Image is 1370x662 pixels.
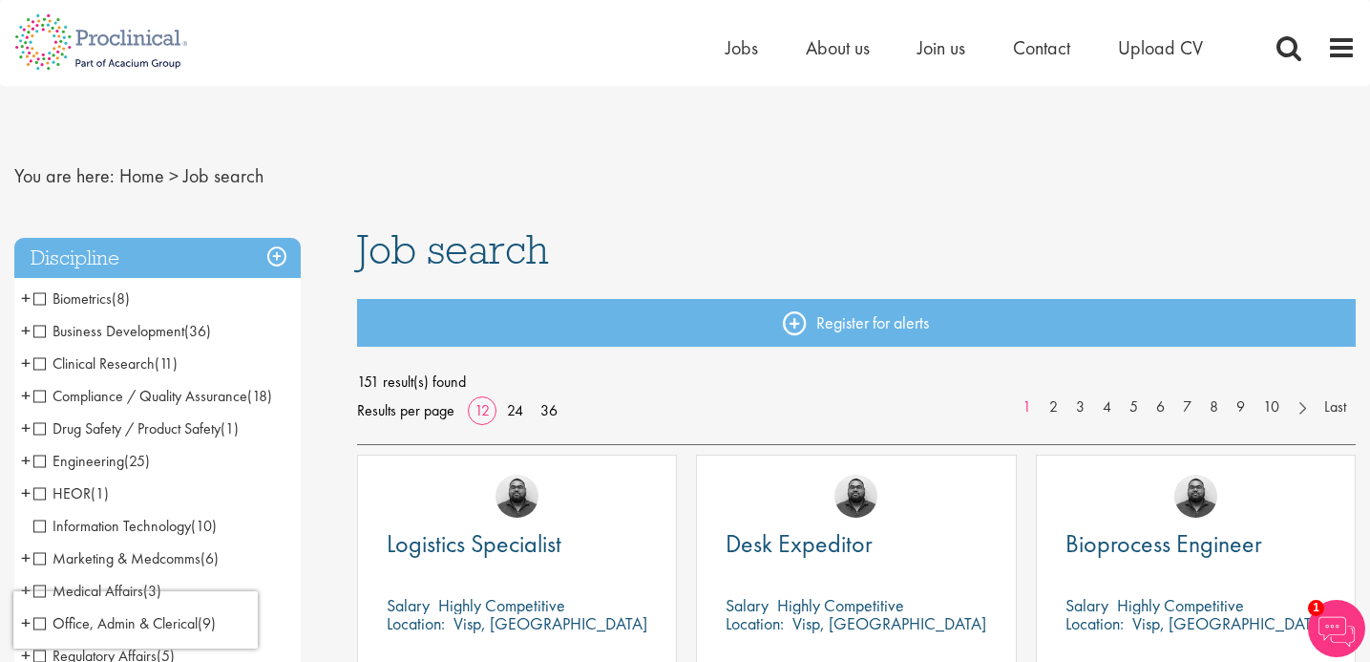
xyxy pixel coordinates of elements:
[1120,396,1148,418] a: 5
[500,400,530,420] a: 24
[91,483,109,503] span: (1)
[33,288,130,309] span: Biometrics
[21,349,31,377] span: +
[1227,396,1254,418] a: 9
[1065,594,1108,616] span: Salary
[1013,35,1070,60] a: Contact
[387,594,430,616] span: Salary
[33,386,272,406] span: Compliance / Quality Assurance
[357,368,1356,396] span: 151 result(s) found
[143,581,161,601] span: (3)
[1132,612,1326,634] p: Visp, [GEOGRAPHIC_DATA]
[1118,35,1203,60] a: Upload CV
[33,483,91,503] span: HEOR
[1315,396,1356,418] a: Last
[1308,600,1324,616] span: 1
[1147,396,1174,418] a: 6
[726,35,758,60] a: Jobs
[1066,396,1094,418] a: 3
[1065,612,1124,634] span: Location:
[200,548,219,568] span: (6)
[21,544,31,572] span: +
[14,238,301,279] h3: Discipline
[184,321,211,341] span: (36)
[387,612,445,634] span: Location:
[21,446,31,475] span: +
[1040,396,1067,418] a: 2
[834,475,877,518] img: Ashley Bennett
[33,483,109,503] span: HEOR
[191,516,217,536] span: (10)
[33,321,211,341] span: Business Development
[155,353,178,374] span: (11)
[33,321,184,341] span: Business Development
[21,479,31,507] span: +
[1174,475,1217,518] img: Ashley Bennett
[221,418,239,438] span: (1)
[33,516,191,536] span: Information Technology
[726,612,784,634] span: Location:
[183,163,263,188] span: Job search
[14,163,115,188] span: You are here:
[33,386,247,406] span: Compliance / Quality Assurance
[1200,396,1228,418] a: 8
[33,451,124,471] span: Engineering
[1254,396,1289,418] a: 10
[33,581,161,601] span: Medical Affairs
[357,224,549,275] span: Job search
[33,418,221,438] span: Drug Safety / Product Safety
[33,451,150,471] span: Engineering
[387,527,561,560] span: Logistics Specialist
[468,400,496,420] a: 12
[33,516,217,536] span: Information Technology
[495,475,538,518] img: Ashley Bennett
[1173,396,1201,418] a: 7
[21,414,31,442] span: +
[387,532,647,556] a: Logistics Specialist
[33,548,219,568] span: Marketing & Medcomms
[726,532,986,556] a: Desk Expeditor
[357,396,454,425] span: Results per page
[33,288,112,309] span: Biometrics
[21,576,31,605] span: +
[453,612,647,634] p: Visp, [GEOGRAPHIC_DATA]
[777,594,904,616] p: Highly Competitive
[33,548,200,568] span: Marketing & Medcomms
[169,163,179,188] span: >
[21,284,31,312] span: +
[534,400,564,420] a: 36
[806,35,870,60] a: About us
[1065,532,1326,556] a: Bioprocess Engineer
[247,386,272,406] span: (18)
[438,594,565,616] p: Highly Competitive
[21,381,31,410] span: +
[1093,396,1121,418] a: 4
[13,591,258,649] iframe: reCAPTCHA
[917,35,965,60] a: Join us
[33,353,178,374] span: Clinical Research
[792,612,986,634] p: Visp, [GEOGRAPHIC_DATA]
[119,163,164,188] a: breadcrumb link
[1117,594,1244,616] p: Highly Competitive
[21,316,31,345] span: +
[124,451,150,471] span: (25)
[1013,396,1041,418] a: 1
[33,418,239,438] span: Drug Safety / Product Safety
[33,581,143,601] span: Medical Affairs
[726,594,769,616] span: Salary
[1308,600,1365,657] img: Chatbot
[726,527,873,560] span: Desk Expeditor
[357,299,1356,347] a: Register for alerts
[1065,527,1262,560] span: Bioprocess Engineer
[33,353,155,374] span: Clinical Research
[112,288,130,309] span: (8)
